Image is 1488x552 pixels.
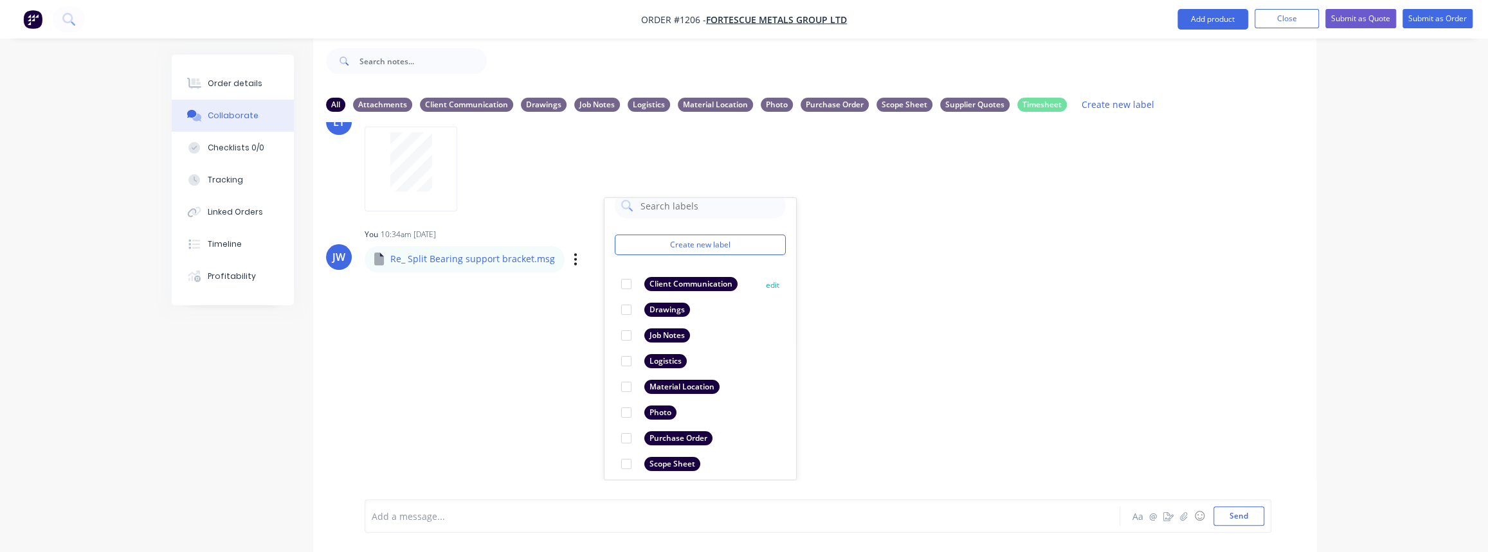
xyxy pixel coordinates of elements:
div: Tracking [208,174,243,186]
div: Material Location [678,98,753,112]
div: Timeline [208,238,242,250]
button: Checklists 0/0 [172,132,294,164]
span: Order #1206 - [641,13,706,26]
div: LT [333,114,345,130]
button: Close [1255,9,1319,28]
div: Job Notes [644,328,690,343]
div: Logistics [644,354,687,368]
button: Submit as Order [1402,9,1473,28]
div: All [326,98,345,112]
div: Linked Orders [208,206,263,218]
div: Logistics [628,98,670,112]
button: Submit as Quote [1325,9,1396,28]
div: Attachments [353,98,412,112]
div: Material Location [644,380,720,394]
img: Factory [23,10,42,29]
button: Aa [1130,508,1145,524]
a: FORTESCUE METALS GROUP LTD [706,13,847,26]
p: Re_ Split Bearing support bracket.msg [390,253,555,265]
div: Photo [761,98,793,112]
button: Create new label [1075,96,1161,113]
div: Order details [208,78,262,89]
div: JW [332,249,345,265]
button: Order details [172,67,294,100]
div: Timesheet [1017,98,1067,112]
div: Purchase Order [644,431,712,445]
div: You [365,229,378,240]
button: Collaborate [172,100,294,132]
div: 10:34am [DATE] [381,229,436,240]
button: @ [1145,508,1161,524]
button: Profitability [172,260,294,292]
div: Collaborate [208,110,259,121]
div: Photo [644,405,676,420]
button: Create new label [615,235,786,255]
input: Search labels [639,193,779,218]
div: Drawings [521,98,567,112]
button: Send [1213,506,1264,526]
button: Add product [1177,9,1248,30]
div: Scope Sheet [644,457,700,471]
button: Timeline [172,228,294,260]
button: Linked Orders [172,196,294,228]
button: Tracking [172,164,294,196]
div: Purchase Order [801,98,869,112]
div: Scope Sheet [876,98,932,112]
div: Client Communication [644,277,738,291]
input: Search notes... [359,48,487,74]
div: Client Communication [420,98,513,112]
button: ☺ [1192,508,1207,524]
div: Supplier Quotes [940,98,1010,112]
div: Drawings [644,303,690,317]
div: Profitability [208,271,256,282]
div: Checklists 0/0 [208,142,264,154]
div: Job Notes [574,98,620,112]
